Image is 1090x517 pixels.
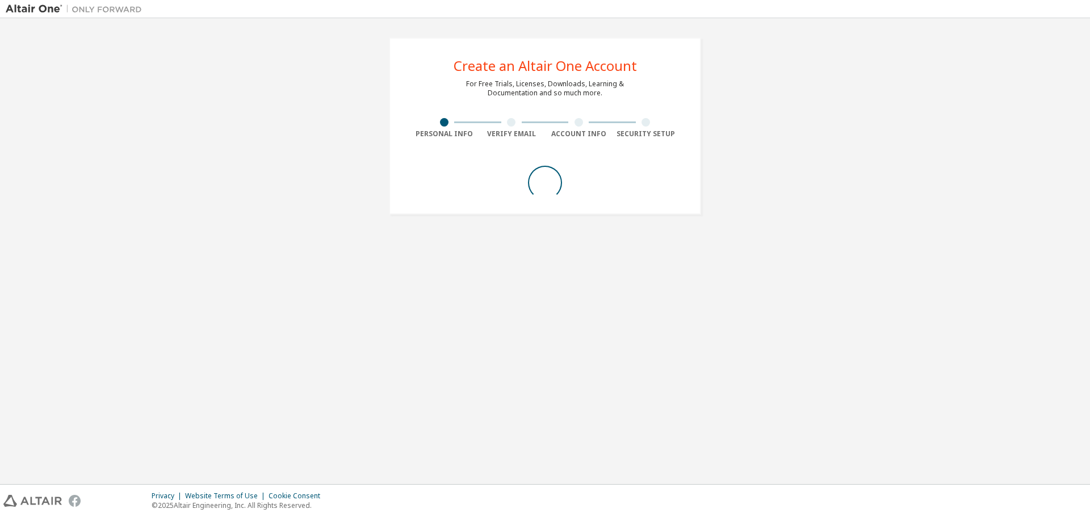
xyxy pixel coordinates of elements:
div: Cookie Consent [269,491,327,501]
img: facebook.svg [69,495,81,507]
img: altair_logo.svg [3,495,62,507]
div: Personal Info [410,129,478,138]
div: Privacy [152,491,185,501]
div: Security Setup [613,129,680,138]
div: For Free Trials, Licenses, Downloads, Learning & Documentation and so much more. [466,79,624,98]
div: Website Terms of Use [185,491,269,501]
div: Create an Altair One Account [454,59,637,73]
p: © 2025 Altair Engineering, Inc. All Rights Reserved. [152,501,327,510]
div: Verify Email [478,129,546,138]
img: Altair One [6,3,148,15]
div: Account Info [545,129,613,138]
